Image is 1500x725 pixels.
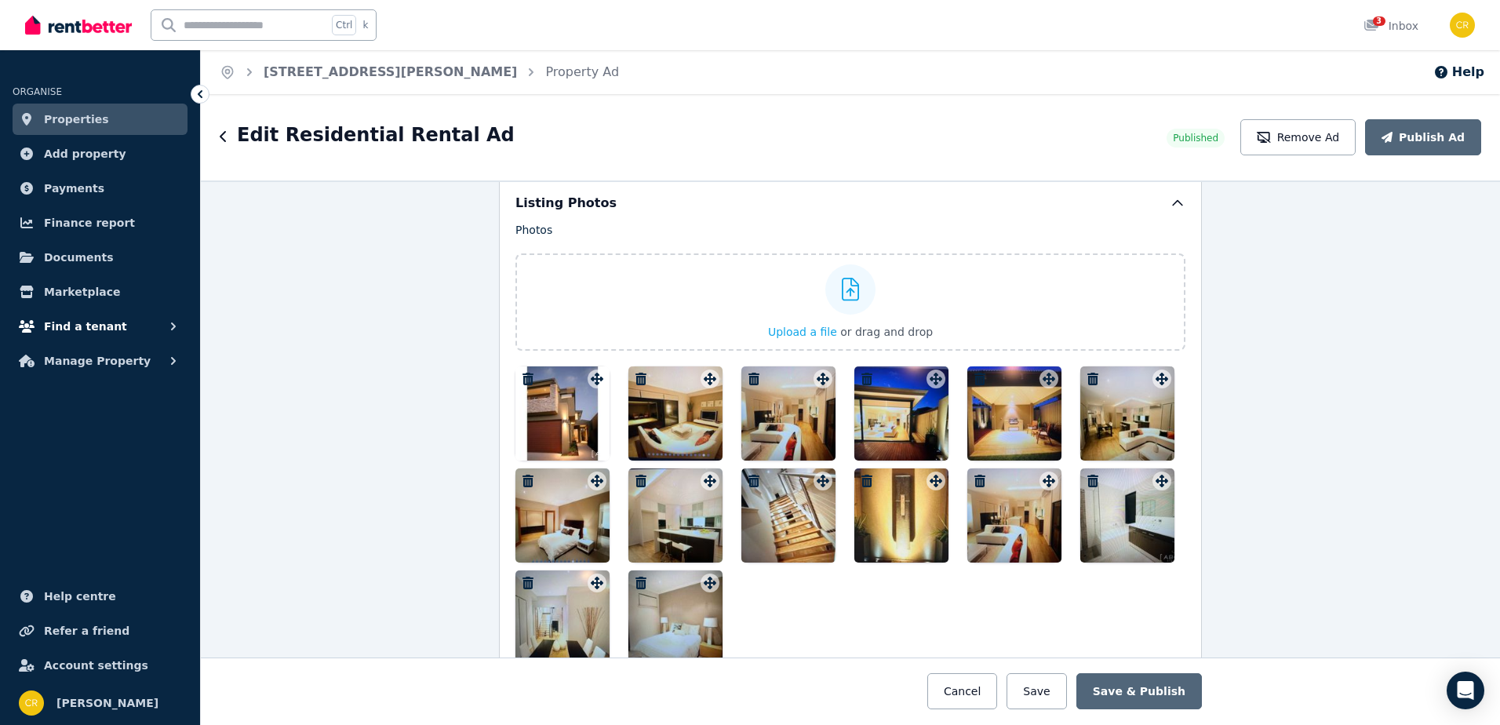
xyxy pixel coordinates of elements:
h5: Listing Photos [515,194,617,213]
span: Add property [44,144,126,163]
a: Finance report [13,207,187,239]
div: Inbox [1363,18,1418,34]
a: Payments [13,173,187,204]
div: Open Intercom Messenger [1447,672,1484,709]
span: ORGANISE [13,86,62,97]
a: Property Ad [545,64,619,79]
span: Properties [44,110,109,129]
nav: Breadcrumb [201,50,638,94]
a: Account settings [13,650,187,681]
span: or drag and drop [840,326,933,338]
button: Publish Ad [1365,119,1481,155]
span: Payments [44,179,104,198]
a: Add property [13,138,187,169]
span: Account settings [44,656,148,675]
span: Ctrl [332,15,356,35]
a: Marketplace [13,276,187,308]
span: Upload a file [768,326,837,338]
span: Manage Property [44,352,151,370]
span: [PERSON_NAME] [56,694,158,712]
h1: Edit Residential Rental Ad [237,122,515,148]
a: [STREET_ADDRESS][PERSON_NAME] [264,64,517,79]
button: Remove Ad [1240,119,1356,155]
span: 3 [1373,16,1385,26]
a: Properties [13,104,187,135]
button: Upload a file or drag and drop [768,324,933,340]
button: Help [1433,63,1484,82]
button: Save & Publish [1076,673,1202,709]
a: Documents [13,242,187,273]
a: Help centre [13,581,187,612]
button: Find a tenant [13,311,187,342]
span: Help centre [44,587,116,606]
span: Published [1173,132,1218,144]
span: Refer a friend [44,621,129,640]
img: RentBetter [25,13,132,37]
a: Refer a friend [13,615,187,647]
span: Find a tenant [44,317,127,336]
span: Finance report [44,213,135,232]
img: Charles Russell-Smith [19,690,44,716]
button: Manage Property [13,345,187,377]
p: Photos [515,222,1185,238]
button: Save [1007,673,1066,709]
span: Documents [44,248,114,267]
img: Charles Russell-Smith [1450,13,1475,38]
button: Cancel [927,673,997,709]
span: k [362,19,368,31]
span: Marketplace [44,282,120,301]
